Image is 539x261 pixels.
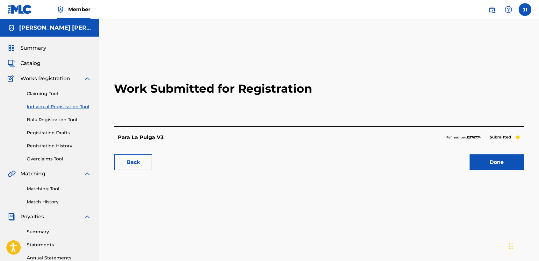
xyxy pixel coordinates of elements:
iframe: Chat Widget [507,230,539,261]
img: expand [83,170,91,178]
div: Widget de chat [507,230,539,261]
a: Bulk Registration Tool [27,116,91,123]
a: Registration History [27,143,91,149]
a: Matching Tool [27,186,91,192]
a: Done [470,154,524,170]
a: Public Search [485,3,498,16]
h2: Work Submitted for Registration [114,51,524,126]
img: help [505,6,512,13]
img: MLC Logo [8,5,32,14]
img: Works Registration [8,75,16,82]
strong: 12176774 [467,135,481,139]
a: Match History [27,199,91,205]
a: Overclaims Tool [27,156,91,162]
span: Works Registration [20,75,70,82]
a: CatalogCatalog [8,60,40,67]
a: Back [114,154,152,170]
img: search [488,6,496,13]
div: Help [502,3,515,16]
a: Claiming Tool [27,90,91,97]
p: Ref number: [446,135,481,140]
span: Catalog [20,60,40,67]
img: Catalog [8,60,15,67]
img: expand [83,75,91,82]
a: Individual Registration Tool [27,103,91,110]
div: User Menu [519,3,531,16]
img: Royalties [8,213,15,221]
p: Para La Pulga V3 [118,134,163,141]
span: Royalties [20,213,44,221]
span: Member [68,6,90,13]
img: Top Rightsholder [57,6,64,13]
img: Summary [8,44,15,52]
a: Statements [27,242,91,248]
img: expand [83,213,91,221]
h5: Julio Cesar Inclan Lopez [19,24,91,32]
a: Registration Drafts [27,130,91,136]
span: Matching [20,170,45,178]
img: Matching [8,170,16,178]
a: SummarySummary [8,44,46,52]
div: Arrastrar [509,237,513,256]
a: Summary [27,229,91,235]
img: Accounts [8,24,15,32]
p: Submitted [486,133,514,142]
span: Summary [20,44,46,52]
iframe: Resource Center [521,168,539,219]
